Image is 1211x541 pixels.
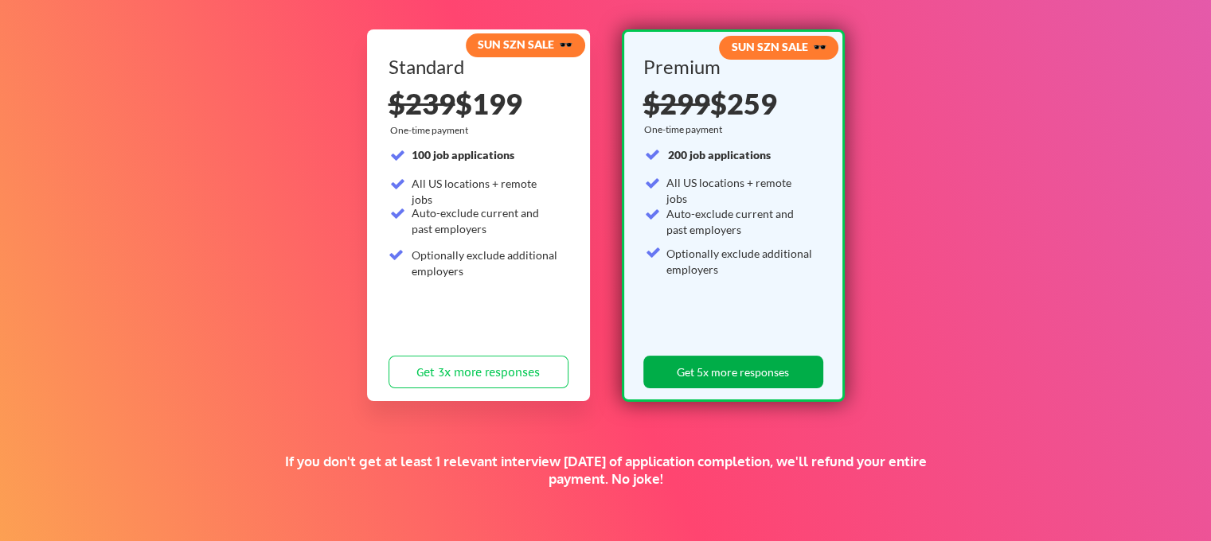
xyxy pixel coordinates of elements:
div: Optionally exclude additional employers [412,247,559,278]
button: Get 5x more responses [643,356,823,388]
div: $199 [389,89,568,118]
strong: 200 job applications [668,148,771,162]
strong: SUN SZN SALE 🕶️ [478,37,572,51]
div: Auto-exclude current and past employers [666,206,814,237]
button: Get 3x more responses [389,356,568,388]
div: All US locations + remote jobs [412,176,559,207]
div: If you don't get at least 1 relevant interview [DATE] of application completion, we'll refund you... [276,453,935,488]
div: Auto-exclude current and past employers [412,205,559,236]
div: One-time payment [644,123,727,136]
div: One-time payment [390,124,473,137]
strong: SUN SZN SALE 🕶️ [731,40,826,53]
div: Premium [643,57,818,76]
s: $299 [643,86,710,121]
s: $239 [389,86,455,121]
div: Optionally exclude additional employers [666,246,814,277]
div: $259 [643,89,818,118]
div: All US locations + remote jobs [666,175,814,206]
div: Standard [389,57,563,76]
strong: 100 job applications [412,148,514,162]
